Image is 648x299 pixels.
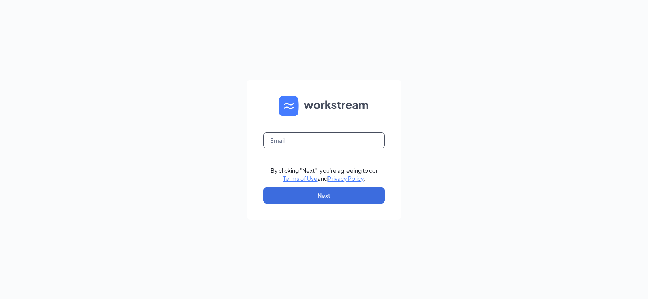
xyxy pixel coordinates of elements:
a: Privacy Policy [328,175,364,182]
div: By clicking "Next", you're agreeing to our and . [271,166,378,182]
button: Next [263,187,385,204]
a: Terms of Use [283,175,318,182]
input: Email [263,132,385,148]
img: WS logo and Workstream text [279,96,369,116]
